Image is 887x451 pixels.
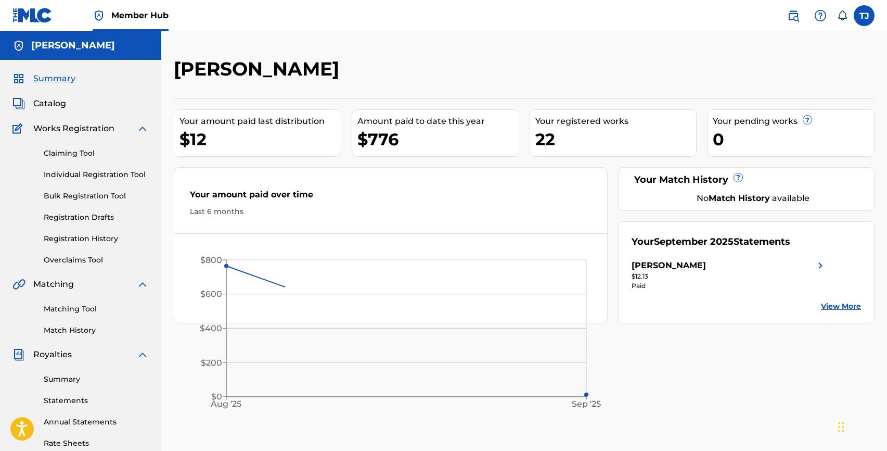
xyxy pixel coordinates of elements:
[803,116,812,124] span: ?
[632,259,827,291] a: [PERSON_NAME]right chevron icon$12.13Paid
[821,301,861,312] a: View More
[211,399,242,409] tspan: Aug '25
[835,401,887,451] iframe: Chat Widget
[174,57,344,81] h2: [PERSON_NAME]
[787,9,800,22] img: search
[44,233,149,244] a: Registration History
[837,10,847,21] div: Notifications
[810,5,831,26] div: Help
[12,97,25,110] img: Catalog
[111,9,169,21] span: Member Hub
[12,348,25,361] img: Royalties
[12,72,75,85] a: SummarySummary
[645,192,861,205] div: No available
[44,417,149,428] a: Annual Statements
[33,97,66,110] span: Catalog
[179,128,341,151] div: $12
[535,128,697,151] div: 22
[44,374,149,385] a: Summary
[632,272,827,281] div: $12.13
[33,122,114,135] span: Works Registration
[44,191,149,202] a: Bulk Registration Tool
[211,392,222,402] tspan: $0
[190,206,592,217] div: Last 6 months
[179,115,341,128] div: Your amount paid last distribution
[357,115,519,128] div: Amount paid to date this year
[535,115,697,128] div: Your registered works
[33,348,72,361] span: Royalties
[93,9,105,22] img: Top Rightsholder
[33,72,75,85] span: Summary
[632,173,861,187] div: Your Match History
[12,122,26,135] img: Works Registration
[44,325,149,336] a: Match History
[783,5,804,26] a: Public Search
[136,122,149,135] img: expand
[12,278,25,291] img: Matching
[44,212,149,223] a: Registration Drafts
[33,278,74,291] span: Matching
[44,148,149,159] a: Claiming Tool
[200,289,222,299] tspan: $600
[44,304,149,315] a: Matching Tool
[136,348,149,361] img: expand
[734,173,742,182] span: ?
[814,9,827,22] img: help
[572,399,601,409] tspan: Sep '25
[201,358,222,368] tspan: $200
[136,278,149,291] img: expand
[713,115,874,128] div: Your pending works
[44,438,149,449] a: Rate Sheets
[709,193,770,203] strong: Match History
[12,97,66,110] a: CatalogCatalog
[190,189,592,206] div: Your amount paid over time
[44,395,149,406] a: Statements
[632,235,790,249] div: Your Statements
[854,5,875,26] div: User Menu
[838,411,844,443] div: Drag
[12,72,25,85] img: Summary
[12,8,53,23] img: MLC Logo
[814,259,827,272] img: right chevron icon
[44,255,149,266] a: Overclaims Tool
[31,40,115,52] h5: Tyler C Jasper
[44,169,149,180] a: Individual Registration Tool
[654,236,734,247] span: September 2025
[632,259,706,272] div: [PERSON_NAME]
[200,255,222,265] tspan: $800
[713,128,874,151] div: 0
[632,281,827,291] div: Paid
[12,40,25,52] img: Accounts
[200,323,222,333] tspan: $400
[357,128,519,151] div: $776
